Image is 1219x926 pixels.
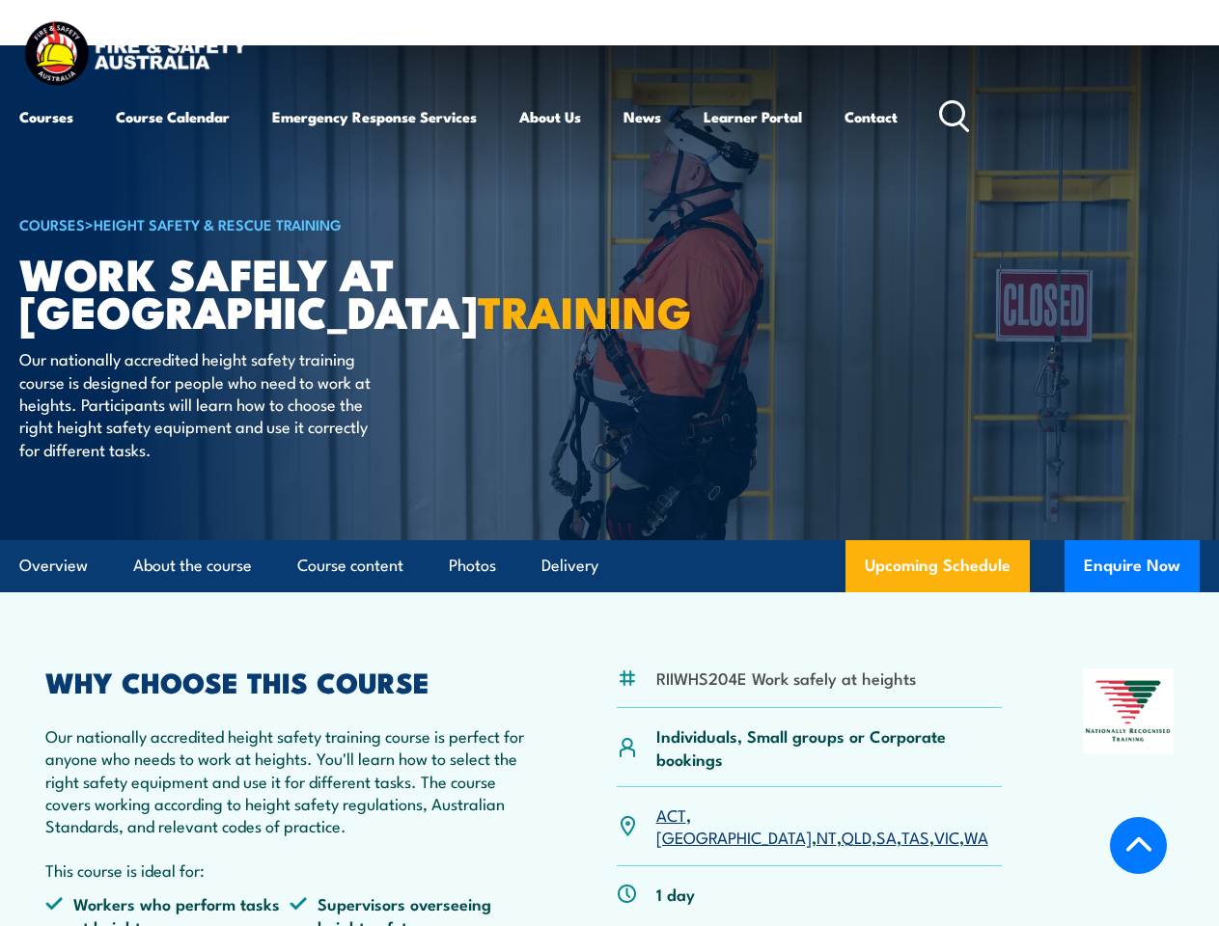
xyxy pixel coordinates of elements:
a: Height Safety & Rescue Training [94,213,342,234]
a: ACT [656,803,686,826]
a: About Us [519,94,581,140]
a: TAS [901,825,929,848]
a: SA [876,825,897,848]
a: Delivery [541,540,598,591]
h6: > [19,212,496,235]
a: Overview [19,540,88,591]
a: About the course [133,540,252,591]
p: Our nationally accredited height safety training course is designed for people who need to work a... [19,347,372,460]
strong: TRAINING [478,277,692,343]
a: [GEOGRAPHIC_DATA] [656,825,812,848]
a: NT [817,825,837,848]
h1: Work Safely at [GEOGRAPHIC_DATA] [19,254,496,329]
h2: WHY CHOOSE THIS COURSE [45,668,535,694]
a: Learner Portal [704,94,802,140]
a: Photos [449,540,496,591]
a: QLD [842,825,872,848]
a: Upcoming Schedule [845,540,1030,592]
p: , , , , , , , [656,803,1002,849]
a: COURSES [19,213,85,234]
a: WA [964,825,988,848]
a: Course content [297,540,403,591]
a: Emergency Response Services [272,94,477,140]
a: Course Calendar [116,94,230,140]
p: Individuals, Small groups or Corporate bookings [656,724,1002,770]
a: Contact [845,94,898,140]
a: News [623,94,661,140]
p: 1 day [656,883,695,905]
button: Enquire Now [1065,540,1200,592]
a: VIC [934,825,959,848]
a: Courses [19,94,73,140]
p: Our nationally accredited height safety training course is perfect for anyone who needs to work a... [45,724,535,837]
p: This course is ideal for: [45,858,535,881]
img: Nationally Recognised Training logo. [1083,668,1174,754]
li: RIIWHS204E Work safely at heights [656,667,916,689]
